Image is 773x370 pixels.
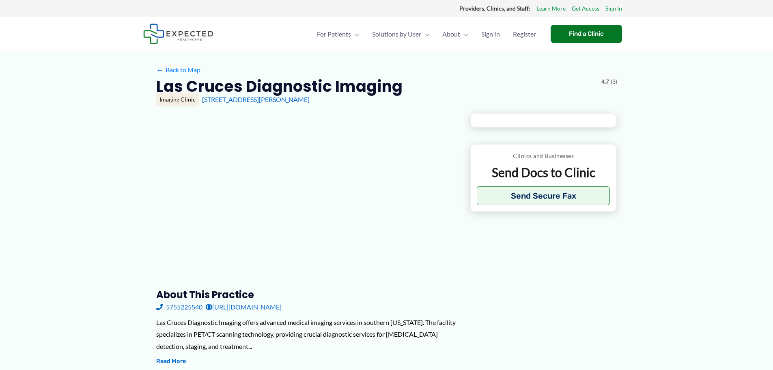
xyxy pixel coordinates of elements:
[156,288,457,301] h3: About this practice
[442,20,460,48] span: About
[477,164,610,180] p: Send Docs to Clinic
[506,20,543,48] a: Register
[421,20,429,48] span: Menu Toggle
[477,151,610,161] p: Clinics and Businesses
[156,316,457,353] div: Las Cruces Diagnostic Imaging offers advanced medical imaging services in southern [US_STATE]. Th...
[143,24,213,44] img: Expected Healthcare Logo - side, dark font, small
[605,3,622,14] a: Sign In
[601,76,609,87] span: 4.7
[156,76,403,96] h2: Las Cruces Diagnostic Imaging
[475,20,506,48] a: Sign In
[156,357,186,366] button: Read More
[351,20,359,48] span: Menu Toggle
[477,186,610,205] button: Send Secure Fax
[460,20,468,48] span: Menu Toggle
[366,20,436,48] a: Solutions by UserMenu Toggle
[513,20,536,48] span: Register
[611,76,617,87] span: (3)
[206,301,282,313] a: [URL][DOMAIN_NAME]
[156,64,200,76] a: ←Back to Map
[481,20,500,48] span: Sign In
[572,3,599,14] a: Get Access
[317,20,351,48] span: For Patients
[156,66,164,74] span: ←
[202,95,310,103] a: [STREET_ADDRESS][PERSON_NAME]
[536,3,566,14] a: Learn More
[436,20,475,48] a: AboutMenu Toggle
[310,20,366,48] a: For PatientsMenu Toggle
[156,93,199,106] div: Imaging Clinic
[156,301,202,313] a: 5755225540
[459,5,530,12] strong: Providers, Clinics, and Staff:
[551,25,622,43] a: Find a Clinic
[310,20,543,48] nav: Primary Site Navigation
[372,20,421,48] span: Solutions by User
